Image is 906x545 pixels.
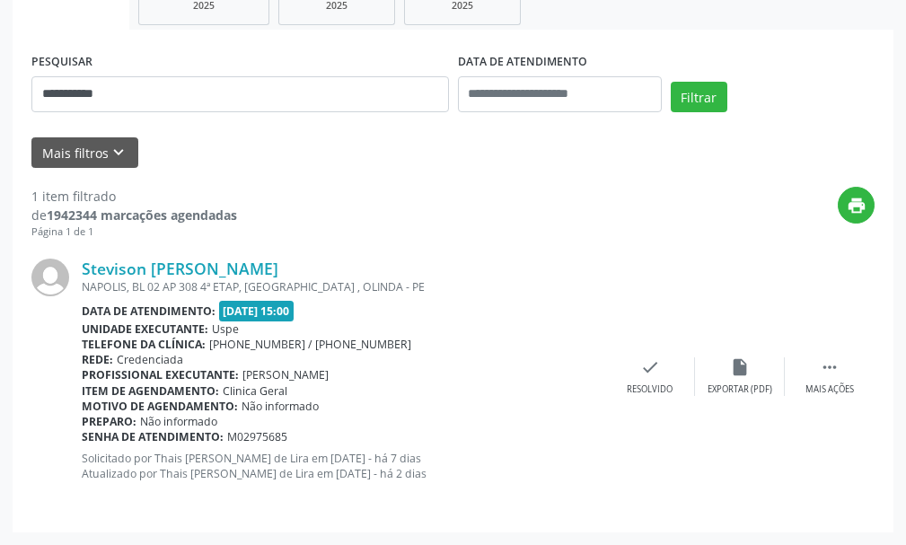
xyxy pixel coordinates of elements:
[82,352,113,367] b: Rede:
[627,383,673,396] div: Resolvido
[242,399,319,414] span: Não informado
[117,352,183,367] span: Credenciada
[838,187,875,224] button: print
[140,414,217,429] span: Não informado
[671,82,727,112] button: Filtrar
[82,321,208,337] b: Unidade executante:
[730,357,750,377] i: insert_drive_file
[82,279,605,294] div: NAPOLIS, BL 02 AP 308 4ª ETAP, [GEOGRAPHIC_DATA] , OLINDA - PE
[109,143,128,163] i: keyboard_arrow_down
[223,383,287,399] span: Clinica Geral
[31,259,69,296] img: img
[82,259,278,278] a: Stevison [PERSON_NAME]
[805,383,854,396] div: Mais ações
[212,321,239,337] span: Uspe
[847,196,866,215] i: print
[82,451,605,481] p: Solicitado por Thais [PERSON_NAME] de Lira em [DATE] - há 7 dias Atualizado por Thais [PERSON_NAM...
[209,337,411,352] span: [PHONE_NUMBER] / [PHONE_NUMBER]
[82,399,238,414] b: Motivo de agendamento:
[458,48,587,76] label: DATA DE ATENDIMENTO
[82,414,136,429] b: Preparo:
[219,301,295,321] span: [DATE] 15:00
[47,207,237,224] strong: 1942344 marcações agendadas
[227,429,287,444] span: M02975685
[31,48,92,76] label: PESQUISAR
[82,429,224,444] b: Senha de atendimento:
[242,367,329,382] span: [PERSON_NAME]
[31,137,138,169] button: Mais filtroskeyboard_arrow_down
[82,367,239,382] b: Profissional executante:
[31,224,237,240] div: Página 1 de 1
[82,383,219,399] b: Item de agendamento:
[82,303,216,319] b: Data de atendimento:
[31,206,237,224] div: de
[708,383,772,396] div: Exportar (PDF)
[31,187,237,206] div: 1 item filtrado
[82,337,206,352] b: Telefone da clínica:
[820,357,840,377] i: 
[640,357,660,377] i: check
